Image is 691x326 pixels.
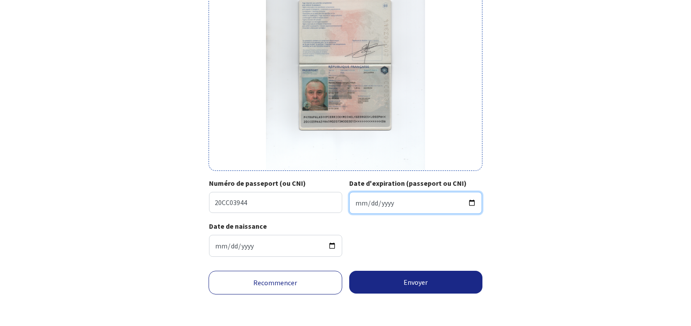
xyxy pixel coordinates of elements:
[209,179,306,188] strong: Numéro de passeport (ou CNI)
[209,271,342,294] a: Recommencer
[209,222,267,230] strong: Date de naissance
[349,179,467,188] strong: Date d'expiration (passeport ou CNI)
[349,271,483,294] button: Envoyer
